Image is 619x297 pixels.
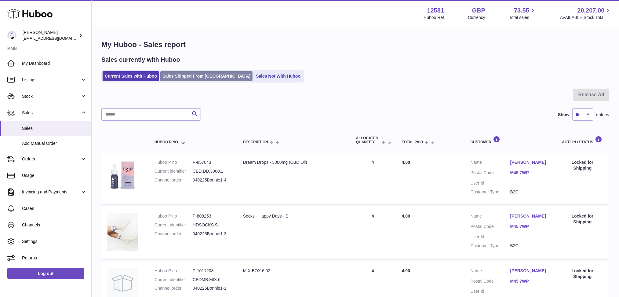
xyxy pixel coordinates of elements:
[107,159,138,190] img: 1694773909.png
[509,15,536,20] span: Total sales
[471,268,510,275] dt: Name
[160,71,253,81] a: Sales Shipped From [GEOGRAPHIC_DATA]
[424,15,444,20] div: Huboo Ref
[471,136,550,144] div: Customer
[427,6,444,15] strong: 12581
[471,170,510,177] dt: Postal Code
[562,213,603,225] div: Locked for Shipping
[22,61,87,66] span: My Dashboard
[193,213,231,219] dd: P-808253
[560,6,612,20] a: 20,207.00 AVAILABLE Stock Total
[101,56,180,64] h2: Sales currently with Huboo
[350,207,396,259] td: 4
[471,159,510,167] dt: Name
[22,110,80,116] span: Sales
[472,6,485,15] strong: GBP
[107,213,138,251] img: 125811695830058.jpg
[155,222,193,228] dt: Current identifier
[510,189,550,195] dd: B2C
[22,94,80,99] span: Stock
[155,213,193,219] dt: Huboo P no
[155,285,193,291] dt: Channel order
[562,159,603,171] div: Locked for Shipping
[22,206,87,211] span: Cases
[103,71,159,81] a: Current Sales with Huboo
[356,136,380,144] span: ALLOCATED Quantity
[510,268,550,274] a: [PERSON_NAME]
[254,71,303,81] a: Sales Not With Huboo
[155,277,193,283] dt: Current identifier
[350,153,396,204] td: 4
[22,141,87,146] span: Add Manual Order
[471,234,510,240] dt: User Id
[23,30,78,41] div: [PERSON_NAME]
[155,168,193,174] dt: Current identifier
[402,140,423,144] span: Total paid
[155,268,193,274] dt: Huboo P no
[510,224,550,229] a: M45 7WP
[596,112,609,118] span: entries
[22,222,87,228] span: Channels
[7,31,16,40] img: ibrewis@drink-trip.com
[193,177,231,183] dd: 040225Bonnie1-4
[558,112,570,118] label: Show
[22,189,80,195] span: Invoicing and Payments
[22,156,80,162] span: Orders
[155,140,178,144] span: Huboo P no
[193,222,231,228] dd: HDSOCKS.S
[562,268,603,280] div: Locked for Shipping
[471,224,510,231] dt: Postal Code
[22,126,87,131] span: Sales
[155,231,193,237] dt: Channel order
[193,268,231,274] dd: P-1011208
[471,180,510,186] dt: User Id
[243,140,268,144] span: Description
[193,159,231,165] dd: P-857643
[471,213,510,221] dt: Name
[509,6,536,20] a: 73.55 Total sales
[155,177,193,183] dt: Channel order
[471,243,510,249] dt: Customer Type
[510,243,550,249] dd: B2C
[402,268,410,273] span: 4.00
[193,231,231,237] dd: 040225Bonnie1-3
[510,213,550,219] a: [PERSON_NAME]
[560,15,612,20] span: AVAILABLE Stock Total
[402,214,410,218] span: 4.00
[155,159,193,165] dt: Huboo P no
[468,15,486,20] div: Currency
[22,173,87,178] span: Usage
[562,136,603,144] div: Action / Status
[471,288,510,294] dt: User Id
[193,277,231,283] dd: CBDMB.MIX.6
[471,278,510,286] dt: Postal Code
[243,213,344,219] div: Socks - Happy Days - S
[243,159,344,165] div: Dream Drops - 3000mg (CBD Oil)
[243,268,344,274] div: MIX.BOX.6.02
[193,168,231,174] dd: CBD.DD.3000.1
[471,189,510,195] dt: Customer Type
[510,170,550,176] a: M45 7WP
[7,268,84,279] a: Log out
[23,36,90,41] span: [EMAIL_ADDRESS][DOMAIN_NAME]
[514,6,529,15] span: 73.55
[22,255,87,261] span: Returns
[22,239,87,244] span: Settings
[510,278,550,284] a: M45 7WP
[101,40,609,50] h1: My Huboo - Sales report
[193,285,231,291] dd: 040225Bonnie1-1
[402,160,410,165] span: 4.00
[577,6,605,15] span: 20,207.00
[510,159,550,165] a: [PERSON_NAME]
[22,77,80,83] span: Listings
